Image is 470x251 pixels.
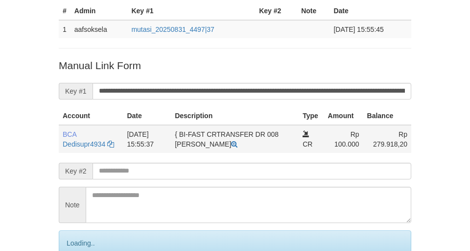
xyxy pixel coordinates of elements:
span: Key #2 [59,163,93,179]
th: Date [329,2,411,20]
td: Rp 100.000 [324,125,363,153]
th: Account [59,107,123,125]
td: [DATE] 15:55:45 [329,20,411,38]
p: Manual Link Form [59,58,411,73]
a: mutasi_20250831_4497|37 [131,25,214,33]
a: Dedisupr4934 [63,140,105,148]
span: CR [303,140,312,148]
span: BCA [63,130,76,138]
td: { BI-FAST CRTRANSFER DR 008 [PERSON_NAME] [171,125,299,153]
td: Rp 279.918,20 [363,125,411,153]
th: Description [171,107,299,125]
th: Key #2 [255,2,297,20]
th: Date [123,107,171,125]
a: Copy Dedisupr4934 to clipboard [107,140,114,148]
th: Type [299,107,324,125]
th: Key #1 [127,2,255,20]
th: Admin [70,2,128,20]
th: # [59,2,70,20]
th: Amount [324,107,363,125]
th: Note [297,2,329,20]
td: [DATE] 15:55:37 [123,125,171,153]
th: Balance [363,107,411,125]
td: 1 [59,20,70,38]
span: Key #1 [59,83,93,100]
span: Note [59,187,86,223]
td: aafsoksela [70,20,128,38]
